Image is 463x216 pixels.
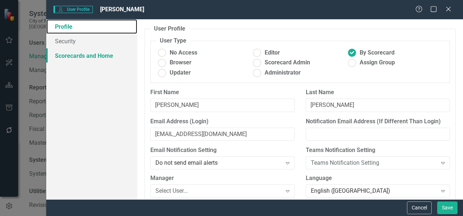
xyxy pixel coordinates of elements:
legend: User Profile [150,25,189,33]
span: User Profile [54,6,92,13]
span: Scorecard Admin [265,59,310,67]
span: Administrator [265,69,301,77]
div: Select User... [155,187,282,195]
div: Do not send email alerts [155,159,282,167]
div: English ([GEOGRAPHIC_DATA]) [311,187,437,195]
label: Teams Notification Setting [306,146,450,155]
span: Editor [265,49,280,57]
span: [PERSON_NAME] [100,6,144,13]
a: Profile [46,19,137,34]
a: Security [46,34,137,48]
label: Last Name [306,88,450,97]
button: Save [437,201,458,214]
span: No Access [170,49,197,57]
legend: User Type [156,37,190,45]
label: Email Address (Login) [150,117,294,126]
label: Notification Email Address (If Different Than Login) [306,117,450,126]
span: Assign Group [360,59,395,67]
button: Cancel [407,201,432,214]
label: First Name [150,88,294,97]
div: Teams Notification Setting [311,159,437,167]
label: Manager [150,174,294,183]
span: By Scorecard [360,49,395,57]
span: Browser [170,59,191,67]
label: Language [306,174,450,183]
span: Updater [170,69,191,77]
label: Email Notification Setting [150,146,294,155]
a: Scorecards and Home [46,48,137,63]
